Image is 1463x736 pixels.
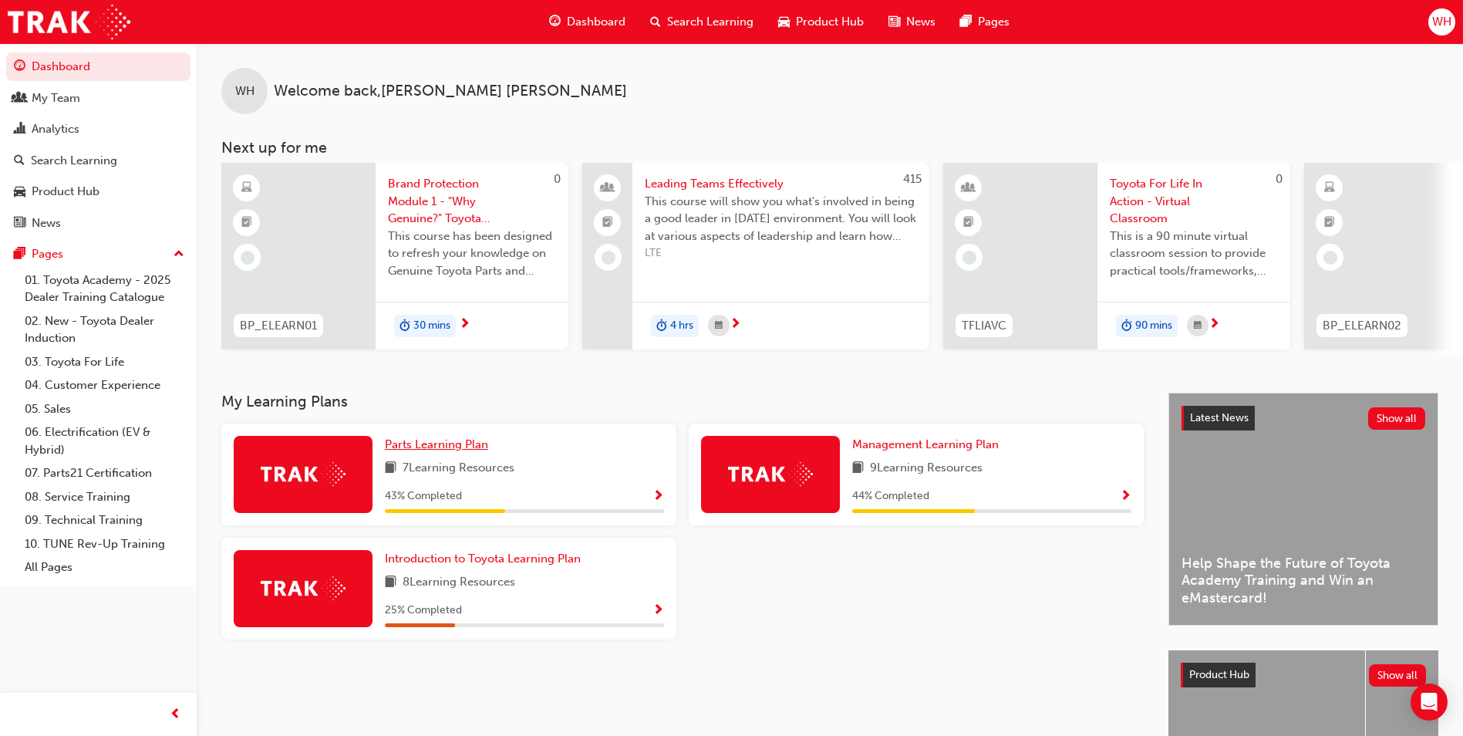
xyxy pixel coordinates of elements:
span: people-icon [14,92,25,106]
span: 25 % Completed [385,602,462,620]
span: guage-icon [14,60,25,74]
div: Search Learning [31,152,117,170]
span: duration-icon [656,316,667,336]
a: 07. Parts21 Certification [19,461,190,485]
span: book-icon [852,459,864,478]
a: guage-iconDashboard [537,6,638,38]
span: next-icon [459,318,470,332]
button: Show all [1368,407,1426,430]
span: 0 [1276,172,1283,186]
span: up-icon [174,245,184,265]
span: 8 Learning Resources [403,573,515,593]
a: Parts Learning Plan [385,436,494,454]
span: news-icon [888,12,900,32]
span: Welcome back , [PERSON_NAME] [PERSON_NAME] [274,83,627,100]
a: Latest NewsShow all [1182,406,1425,430]
span: Help Shape the Future of Toyota Academy Training and Win an eMastercard! [1182,555,1425,607]
a: 05. Sales [19,397,190,421]
span: car-icon [14,185,25,199]
span: Show Progress [652,604,664,618]
a: 09. Technical Training [19,508,190,532]
button: Show Progress [652,487,664,506]
span: learningRecordVerb_NONE-icon [241,251,255,265]
h3: Next up for me [197,139,1463,157]
span: search-icon [650,12,661,32]
a: 0BP_ELEARN01Brand Protection Module 1 - "Why Genuine?" Toyota Genuine Parts and AccessoriesThis c... [221,163,568,349]
a: Product Hub [6,177,190,206]
span: 0 [554,172,561,186]
button: Show all [1369,664,1427,687]
a: Dashboard [6,52,190,81]
span: learningResourceType_INSTRUCTOR_LED-icon [963,178,974,198]
span: BP_ELEARN01 [240,317,317,335]
button: Pages [6,240,190,268]
span: BP_ELEARN02 [1323,317,1401,335]
a: 06. Electrification (EV & Hybrid) [19,420,190,461]
span: Management Learning Plan [852,437,999,451]
span: learningRecordVerb_NONE-icon [962,251,976,265]
a: All Pages [19,555,190,579]
div: News [32,214,61,232]
img: Trak [261,462,346,486]
span: Introduction to Toyota Learning Plan [385,552,581,566]
div: Pages [32,245,63,263]
span: chart-icon [14,123,25,137]
span: 30 mins [413,317,450,335]
span: pages-icon [960,12,972,32]
span: learningRecordVerb_NONE-icon [1323,251,1337,265]
span: Search Learning [667,13,753,31]
span: calendar-icon [715,316,723,336]
a: 03. Toyota For Life [19,350,190,374]
div: My Team [32,89,80,107]
a: 10. TUNE Rev-Up Training [19,532,190,556]
div: Open Intercom Messenger [1411,684,1448,721]
button: WH [1428,8,1455,35]
span: learningRecordVerb_NONE-icon [602,251,615,265]
span: calendar-icon [1194,316,1202,336]
span: WH [1432,13,1451,31]
span: next-icon [1208,318,1220,332]
a: 04. Customer Experience [19,373,190,397]
span: This course will show you what's involved in being a good leader in [DATE] environment. You will ... [645,193,917,245]
span: book-icon [385,459,396,478]
div: Product Hub [32,183,99,201]
span: 7 Learning Resources [403,459,514,478]
img: Trak [728,462,813,486]
span: Show Progress [652,490,664,504]
a: 0TFLIAVCToyota For Life In Action - Virtual ClassroomThis is a 90 minute virtual classroom sessio... [943,163,1290,349]
span: search-icon [14,154,25,168]
a: News [6,209,190,238]
span: Leading Teams Effectively [645,175,917,193]
span: duration-icon [1121,316,1132,336]
a: search-iconSearch Learning [638,6,766,38]
span: learningResourceType_ELEARNING-icon [1324,178,1335,198]
a: Search Learning [6,147,190,175]
a: Introduction to Toyota Learning Plan [385,550,587,568]
span: 4 hrs [670,317,693,335]
span: booktick-icon [963,213,974,233]
span: guage-icon [549,12,561,32]
span: 44 % Completed [852,488,929,505]
span: TFLIAVC [962,317,1006,335]
span: Show Progress [1120,490,1131,504]
span: learningResourceType_ELEARNING-icon [241,178,252,198]
span: Brand Protection Module 1 - "Why Genuine?" Toyota Genuine Parts and Accessories [388,175,556,228]
span: Parts Learning Plan [385,437,488,451]
span: 43 % Completed [385,488,462,505]
button: Show Progress [1120,487,1131,506]
span: News [906,13,935,31]
a: Product HubShow all [1181,663,1426,687]
span: LTE [645,245,917,262]
span: This is a 90 minute virtual classroom session to provide practical tools/frameworks, behaviours a... [1110,228,1278,280]
a: 02. New - Toyota Dealer Induction [19,309,190,350]
span: This course has been designed to refresh your knowledge on Genuine Toyota Parts and Accessories s... [388,228,556,280]
a: Management Learning Plan [852,436,1005,454]
img: Trak [8,5,130,39]
span: Product Hub [1189,668,1249,681]
span: car-icon [778,12,790,32]
span: Latest News [1190,411,1249,424]
a: Analytics [6,115,190,143]
a: 08. Service Training [19,485,190,509]
a: car-iconProduct Hub [766,6,876,38]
